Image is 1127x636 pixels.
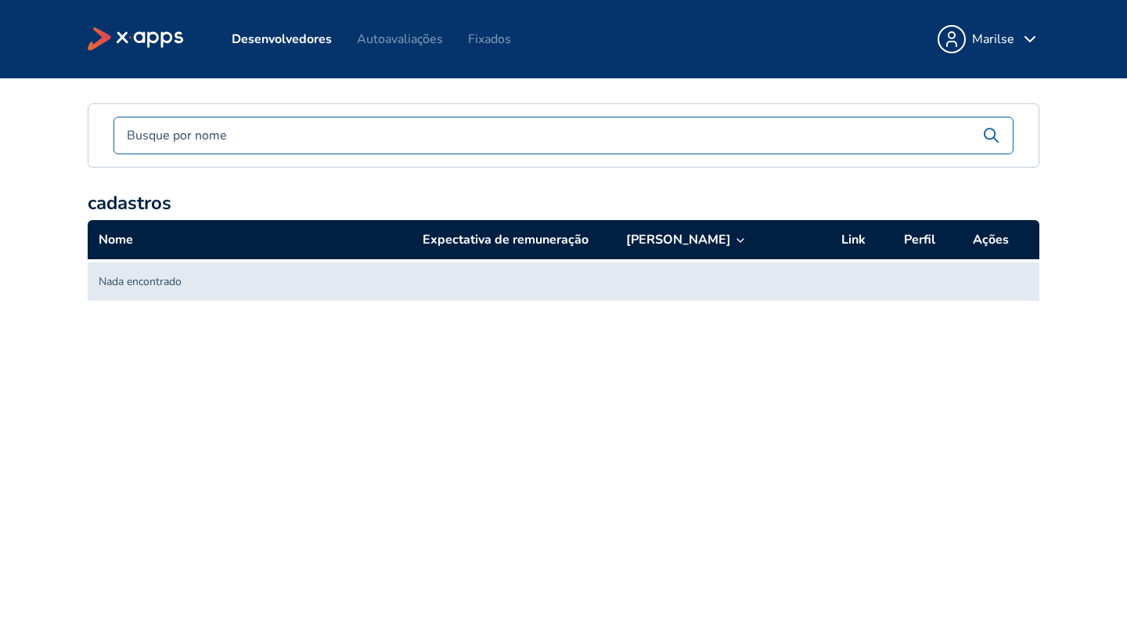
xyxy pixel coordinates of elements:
a: Autoavaliações [357,31,443,48]
td: Nada encontrado [88,261,1039,302]
th: Ações [962,220,1039,261]
h2: cadastros [88,193,1039,214]
div: Marilse [972,30,1014,49]
th: Perfil [893,220,962,261]
th: Link [830,220,893,261]
th: Nome [88,220,412,261]
a: Desenvolvedores [232,31,332,48]
th: [PERSON_NAME] [615,220,830,261]
a: Fixados [468,31,511,48]
input: Busque por nome [114,126,982,145]
th: Expectativa de remuneração [412,220,615,261]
